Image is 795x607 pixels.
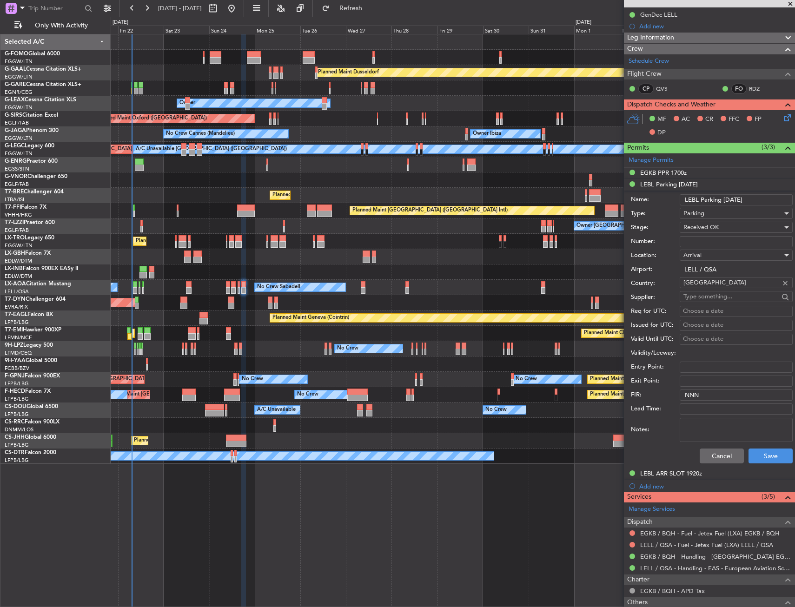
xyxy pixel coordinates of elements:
a: LX-INBFalcon 900EX EASy II [5,266,78,271]
label: Validity/Leeway: [631,349,680,358]
div: Choose a date [683,307,789,316]
a: G-GARECessna Citation XLS+ [5,82,81,87]
label: Number: [631,237,680,246]
a: Manage Services [629,505,675,514]
button: Save [749,449,793,463]
a: G-ENRGPraetor 600 [5,158,58,164]
span: (3/3) [762,142,775,152]
a: EGKB / BQH - Fuel - Jetex Fuel (LXA) EGKB / BQH [640,529,780,537]
div: Mon 25 [255,26,300,34]
label: Airport: [631,265,680,274]
span: FP [755,115,762,124]
span: G-SIRS [5,112,22,118]
label: Name: [631,195,680,205]
a: FCBB/BZV [5,365,29,372]
a: LFPB/LBG [5,380,29,387]
span: AC [682,115,690,124]
a: QVS [656,85,677,93]
div: AOG Maint Hyères ([GEOGRAPHIC_DATA]-[GEOGRAPHIC_DATA]) [48,372,205,386]
span: FFC [729,115,739,124]
span: T7-LZZI [5,220,24,225]
a: EGSS/STN [5,165,29,172]
a: EGLF/FAB [5,181,29,188]
div: Choose a date [683,335,789,344]
a: T7-EAGLFalcon 8X [5,312,53,317]
div: Planned Maint [GEOGRAPHIC_DATA] ([GEOGRAPHIC_DATA]) [43,142,190,156]
div: Planned Maint [GEOGRAPHIC_DATA] ([GEOGRAPHIC_DATA] Intl) [352,204,508,218]
span: MF [657,115,666,124]
div: Unplanned Maint Oxford ([GEOGRAPHIC_DATA]) [90,112,207,125]
div: FO [731,84,747,94]
label: Lead Time: [631,404,680,414]
a: EGGW/LTN [5,58,33,65]
a: T7-FFIFalcon 7X [5,205,46,210]
a: EVRA/RIX [5,303,28,310]
a: LELL/QSA [5,288,29,295]
span: G-JAGA [5,128,26,133]
span: G-VNOR [5,174,27,179]
div: Planned Maint Geneva (Cointrin) [272,311,349,325]
div: CP [638,84,654,94]
label: Entry Point: [631,363,680,372]
div: EGKB PPR 1700z [640,169,687,177]
a: T7-DYNChallenger 604 [5,297,66,302]
a: T7-BREChallenger 604 [5,189,64,195]
a: EGGW/LTN [5,242,33,249]
a: Schedule Crew [629,57,669,66]
a: G-SIRSCitation Excel [5,112,58,118]
span: T7-EMI [5,327,23,333]
span: G-GARE [5,82,26,87]
div: No Crew [242,372,263,386]
span: Dispatch Checks and Weather [627,99,715,110]
a: F-GPNJFalcon 900EX [5,373,60,379]
a: LFPB/LBG [5,457,29,464]
span: G-FOMO [5,51,28,57]
div: Thu 28 [391,26,437,34]
span: CS-DOU [5,404,26,409]
a: G-JAGAPhenom 300 [5,128,59,133]
a: 9H-YAAGlobal 5000 [5,358,57,363]
a: LFMD/CEQ [5,350,32,356]
span: Dispatch [627,517,653,528]
a: LELL / QSA - Fuel - Jetex Fuel (LXA) LELL / QSA [640,541,773,549]
a: LELL / QSA - Handling - EAS - European Aviation School [640,564,790,572]
span: F-GPNJ [5,373,25,379]
span: CS-JHH [5,435,25,440]
div: [DATE] [576,19,591,26]
div: Wed 27 [346,26,391,34]
div: Owner Ibiza [473,127,501,141]
div: No Crew [337,342,358,356]
button: Only With Activity [10,18,101,33]
label: Location: [631,251,680,260]
div: No Crew [297,388,318,402]
span: G-GAAL [5,66,26,72]
span: LX-AOA [5,281,26,287]
a: LFPB/LBG [5,411,29,418]
span: G-LEGC [5,143,25,149]
a: RDZ [749,85,770,93]
span: CS-DTR [5,450,25,455]
div: Fri 22 [118,26,164,34]
span: 9H-LPZ [5,343,23,348]
label: Req for UTC: [631,307,680,316]
a: LTBA/ISL [5,196,26,203]
div: Planned Maint Dusseldorf [318,66,379,79]
div: Fri 29 [437,26,483,34]
span: LX-GBH [5,251,25,256]
input: Type something... [683,290,779,303]
label: FIR: [631,390,680,400]
a: CS-DOUGlobal 6500 [5,404,58,409]
a: CS-DTRFalcon 2000 [5,450,56,455]
label: Issued for UTC: [631,321,680,330]
span: CR [705,115,713,124]
a: T7-LZZIPraetor 600 [5,220,55,225]
a: VHHH/HKG [5,211,32,218]
button: Cancel [700,449,744,463]
div: Planned Maint [GEOGRAPHIC_DATA] ([GEOGRAPHIC_DATA]) [272,188,419,202]
div: No Crew [485,403,507,417]
div: LEBL ARR SLOT 1920z [640,469,702,477]
span: Only With Activity [24,22,98,29]
a: LFPB/LBG [5,442,29,449]
div: Planned Maint [GEOGRAPHIC_DATA] ([GEOGRAPHIC_DATA]) [136,234,282,248]
a: F-HECDFalcon 7X [5,389,51,394]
